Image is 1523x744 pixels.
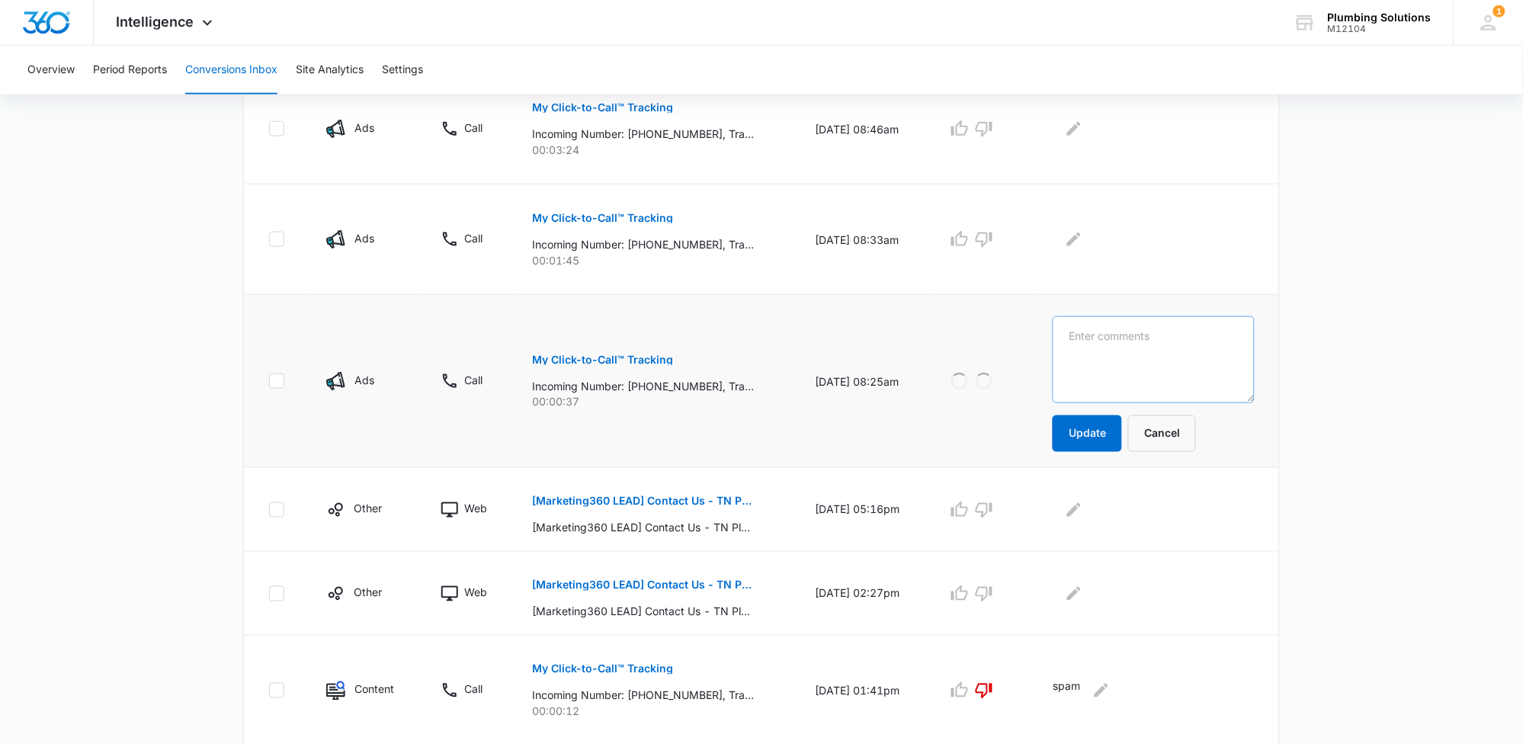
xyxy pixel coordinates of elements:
[533,236,755,252] p: Incoming Number: [PHONE_NUMBER], Tracking Number: [PHONE_NUMBER], Ring To: [PHONE_NUMBER], Caller...
[296,46,364,95] button: Site Analytics
[93,46,167,95] button: Period Reports
[464,372,483,388] p: Call
[533,142,779,158] p: 00:03:24
[354,120,374,136] p: Ads
[1053,415,1122,452] button: Update
[354,230,374,246] p: Ads
[1062,582,1086,606] button: Edit Comments
[533,567,755,604] button: [Marketing360 LEAD] Contact Us - TN Plumbing
[354,372,374,388] p: Ads
[1328,11,1432,24] div: account name
[533,378,755,394] p: Incoming Number: [PHONE_NUMBER], Tracking Number: [PHONE_NUMBER], Ring To: [PHONE_NUMBER], Caller...
[464,585,487,601] p: Web
[797,295,929,468] td: [DATE] 08:25am
[1493,5,1505,18] div: notifications count
[533,394,779,410] p: 00:00:37
[533,89,674,126] button: My Click-to-Call™ Tracking
[464,230,483,246] p: Call
[533,688,755,704] p: Incoming Number: [PHONE_NUMBER], Tracking Number: [PHONE_NUMBER], Ring To: [PHONE_NUMBER], Caller...
[1062,227,1086,252] button: Edit Comments
[1089,678,1114,703] button: Edit Comments
[464,501,487,517] p: Web
[533,651,674,688] button: My Click-to-Call™ Tracking
[533,604,755,620] p: [Marketing360 LEAD] Contact Us - TN Plumbing Name: [PERSON_NAME], Email: [PERSON_NAME][EMAIL_ADDR...
[1328,24,1432,34] div: account id
[533,342,674,378] button: My Click-to-Call™ Tracking
[533,354,674,365] p: My Click-to-Call™ Tracking
[533,213,674,223] p: My Click-to-Call™ Tracking
[533,483,755,520] button: [Marketing360 LEAD] Contact Us - TN Plumbing
[354,501,382,517] p: Other
[533,496,755,507] p: [Marketing360 LEAD] Contact Us - TN Plumbing
[797,468,929,552] td: [DATE] 05:16pm
[1062,498,1086,522] button: Edit Comments
[797,552,929,636] td: [DATE] 02:27pm
[533,580,755,591] p: [Marketing360 LEAD] Contact Us - TN Plumbing
[1128,415,1196,452] button: Cancel
[1062,117,1086,141] button: Edit Comments
[1053,678,1080,703] p: spam
[464,681,483,697] p: Call
[533,704,779,720] p: 00:00:12
[1493,5,1505,18] span: 1
[464,120,483,136] p: Call
[117,14,194,30] span: Intelligence
[797,184,929,295] td: [DATE] 08:33am
[533,664,674,675] p: My Click-to-Call™ Tracking
[797,74,929,184] td: [DATE] 08:46am
[533,520,755,536] p: [Marketing360 LEAD] Contact Us - TN Plumbing Name: [PERSON_NAME], Email: [EMAIL_ADDRESS][DOMAIN_N...
[533,200,674,236] button: My Click-to-Call™ Tracking
[27,46,75,95] button: Overview
[354,681,394,697] p: Content
[533,252,779,268] p: 00:01:45
[533,102,674,113] p: My Click-to-Call™ Tracking
[382,46,423,95] button: Settings
[185,46,277,95] button: Conversions Inbox
[354,585,382,601] p: Other
[533,126,755,142] p: Incoming Number: [PHONE_NUMBER], Tracking Number: [PHONE_NUMBER], Ring To: [PHONE_NUMBER], Caller...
